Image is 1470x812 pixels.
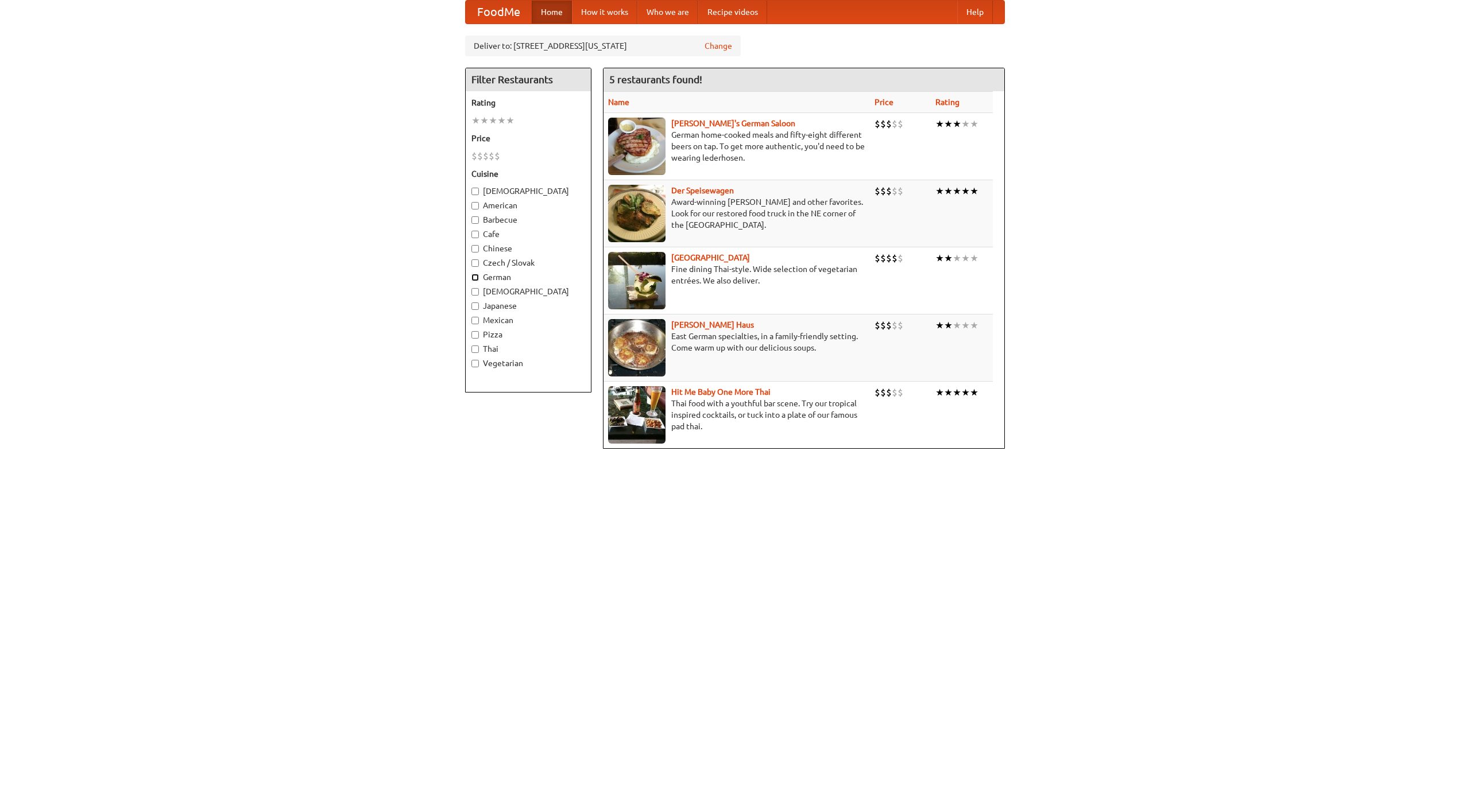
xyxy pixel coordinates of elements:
li: ★ [935,185,944,197]
li: $ [489,150,494,162]
label: American [471,200,585,211]
a: Change [705,40,732,52]
li: $ [880,319,886,332]
li: ★ [944,118,953,130]
a: Who we are [637,1,698,24]
li: ★ [953,386,961,399]
li: ★ [970,185,978,197]
li: $ [875,386,880,399]
img: satay.jpg [608,252,666,309]
a: Der Speisewagen [671,186,734,195]
li: ★ [489,114,497,127]
li: $ [898,118,903,130]
label: Mexican [471,314,585,326]
a: FoodMe [466,1,532,24]
li: $ [892,252,898,265]
li: $ [880,185,886,197]
li: $ [494,150,500,162]
label: [DEMOGRAPHIC_DATA] [471,185,585,197]
li: ★ [961,185,970,197]
label: Cafe [471,228,585,240]
h5: Rating [471,97,585,108]
input: Chinese [471,245,479,252]
b: [PERSON_NAME] Haus [671,320,754,329]
label: Barbecue [471,214,585,226]
li: $ [898,319,903,332]
li: ★ [471,114,480,127]
li: $ [471,150,477,162]
li: $ [875,319,880,332]
li: ★ [953,319,961,332]
label: Thai [471,343,585,355]
b: [PERSON_NAME]'s German Saloon [671,119,795,128]
input: Pizza [471,331,479,339]
input: Czech / Slovak [471,259,479,267]
input: Japanese [471,302,479,310]
a: Recipe videos [698,1,767,24]
li: $ [483,150,489,162]
li: $ [886,319,892,332]
li: $ [875,185,880,197]
li: $ [892,319,898,332]
li: ★ [935,252,944,265]
h5: Cuisine [471,168,585,180]
li: ★ [961,319,970,332]
li: ★ [970,252,978,265]
img: esthers.jpg [608,118,666,175]
div: Deliver to: [STREET_ADDRESS][US_STATE] [465,36,741,56]
li: $ [880,386,886,399]
li: $ [880,118,886,130]
ng-pluralize: 5 restaurants found! [609,74,702,85]
li: ★ [935,319,944,332]
a: How it works [572,1,637,24]
li: $ [477,150,483,162]
li: ★ [970,386,978,399]
input: Thai [471,345,479,353]
a: Help [957,1,993,24]
input: [DEMOGRAPHIC_DATA] [471,288,479,296]
p: German home-cooked meals and fifty-eight different beers on tap. To get more authentic, you'd nee... [608,129,865,164]
label: German [471,271,585,283]
label: Pizza [471,329,585,340]
a: Rating [935,98,960,107]
li: ★ [944,386,953,399]
p: Award-winning [PERSON_NAME] and other favorites. Look for our restored food truck in the NE corne... [608,196,865,231]
li: $ [880,252,886,265]
input: Cafe [471,231,479,238]
li: ★ [480,114,489,127]
li: $ [886,118,892,130]
img: babythai.jpg [608,386,666,444]
li: ★ [935,118,944,130]
a: [GEOGRAPHIC_DATA] [671,253,750,262]
li: $ [886,386,892,399]
img: kohlhaus.jpg [608,319,666,376]
li: ★ [961,252,970,265]
p: East German specialties, in a family-friendly setting. Come warm up with our delicious soups. [608,331,865,353]
label: [DEMOGRAPHIC_DATA] [471,286,585,297]
li: $ [875,118,880,130]
a: Hit Me Baby One More Thai [671,387,771,397]
li: $ [892,118,898,130]
li: ★ [970,118,978,130]
li: $ [898,185,903,197]
input: American [471,202,479,209]
li: $ [898,252,903,265]
p: Fine dining Thai-style. Wide selection of vegetarian entrées. We also deliver. [608,263,865,286]
input: Mexican [471,317,479,324]
input: [DEMOGRAPHIC_DATA] [471,188,479,195]
a: Name [608,98,629,107]
a: Price [875,98,893,107]
label: Chinese [471,243,585,254]
input: Vegetarian [471,360,479,367]
label: Japanese [471,300,585,312]
h5: Price [471,133,585,144]
li: ★ [970,319,978,332]
a: Home [532,1,572,24]
li: ★ [953,252,961,265]
li: ★ [935,386,944,399]
li: ★ [497,114,506,127]
input: Barbecue [471,216,479,224]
